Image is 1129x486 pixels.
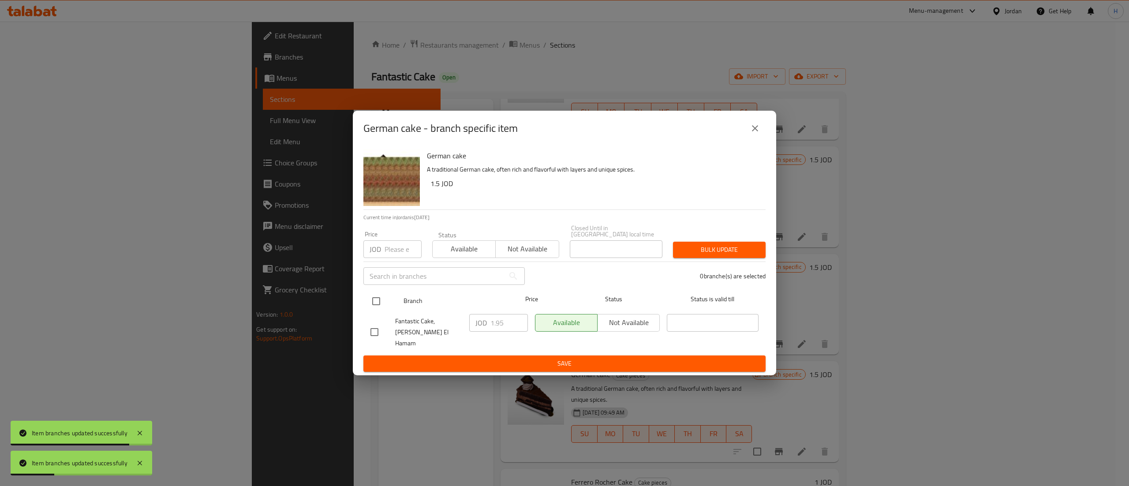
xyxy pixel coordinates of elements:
[363,213,766,221] p: Current time in Jordan is [DATE]
[363,121,518,135] h2: German cake - branch specific item
[395,316,462,349] span: Fantastic Cake, [PERSON_NAME] El Hamam
[32,458,127,468] div: Item branches updated successfully
[363,355,766,372] button: Save
[370,358,759,369] span: Save
[667,294,759,305] span: Status is valid till
[363,150,420,206] img: German cake
[385,240,422,258] input: Please enter price
[700,272,766,280] p: 0 branche(s) are selected
[32,428,127,438] div: Item branches updated successfully
[432,240,496,258] button: Available
[673,242,766,258] button: Bulk update
[370,244,381,254] p: JOD
[427,164,759,175] p: A traditional German cake, often rich and flavorful with layers and unique spices.
[680,244,759,255] span: Bulk update
[502,294,561,305] span: Price
[490,314,528,332] input: Please enter price
[436,243,492,255] span: Available
[404,295,495,307] span: Branch
[430,177,759,190] h6: 1.5 JOD
[427,150,759,162] h6: German cake
[499,243,555,255] span: Not available
[744,118,766,139] button: close
[495,240,559,258] button: Not available
[475,318,487,328] p: JOD
[568,294,660,305] span: Status
[363,267,505,285] input: Search in branches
